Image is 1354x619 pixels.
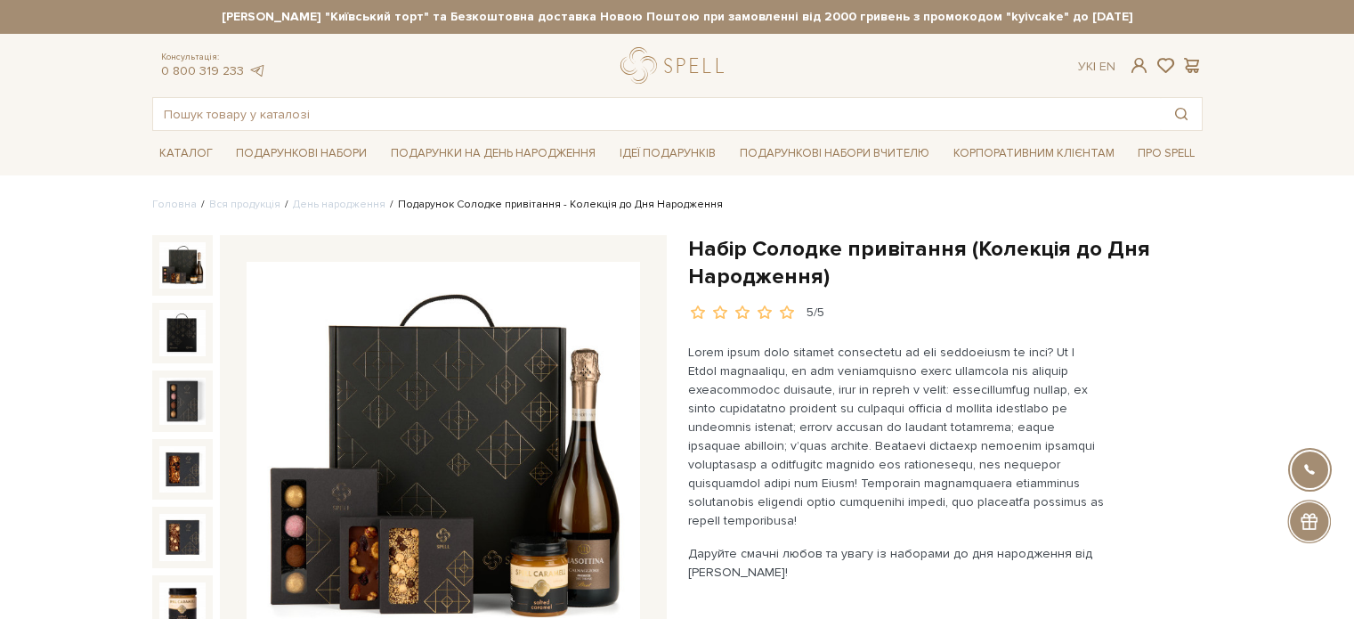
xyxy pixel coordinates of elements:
a: En [1099,59,1115,74]
img: Набір Солодке привітання (Колекція до Дня Народження) [159,514,206,560]
p: Даруйте смачні любов та увагу із наборами до дня народження від [PERSON_NAME]! [688,544,1106,582]
h1: Набір Солодке привітання (Колекція до Дня Народження) [688,235,1203,290]
input: Пошук товару у каталозі [153,98,1161,130]
img: Набір Солодке привітання (Колекція до Дня Народження) [159,242,206,289]
span: Консультація: [161,52,266,63]
span: | [1093,59,1096,74]
a: Ідеї подарунків [612,140,723,167]
li: Подарунок Солодке привітання - Колекція до Дня Народження [385,197,723,213]
div: Ук [1078,59,1115,75]
p: Lorem ipsum dolo sitamet consectetu ad eli seddoeiusm te inci? Ut l Etdol magnaaliqu, en adm veni... [688,343,1106,530]
a: Про Spell [1131,140,1202,167]
a: Корпоративним клієнтам [946,140,1122,167]
img: Набір Солодке привітання (Колекція до Дня Народження) [159,378,206,424]
a: logo [620,47,732,84]
div: 5/5 [807,305,824,322]
button: Пошук товару у каталозі [1161,98,1202,130]
a: telegram [248,63,266,78]
a: День народження [293,198,385,211]
a: Подарунки на День народження [384,140,603,167]
a: Подарункові набори Вчителю [733,138,936,168]
a: 0 800 319 233 [161,63,244,78]
img: Набір Солодке привітання (Колекція до Дня Народження) [159,446,206,493]
img: Набір Солодке привітання (Колекція до Дня Народження) [159,310,206,356]
a: Подарункові набори [229,140,374,167]
a: Головна [152,198,197,211]
a: Вся продукція [209,198,280,211]
strong: [PERSON_NAME] "Київський торт" та Безкоштовна доставка Новою Поштою при замовленні від 2000 гриве... [152,9,1203,25]
a: Каталог [152,140,220,167]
